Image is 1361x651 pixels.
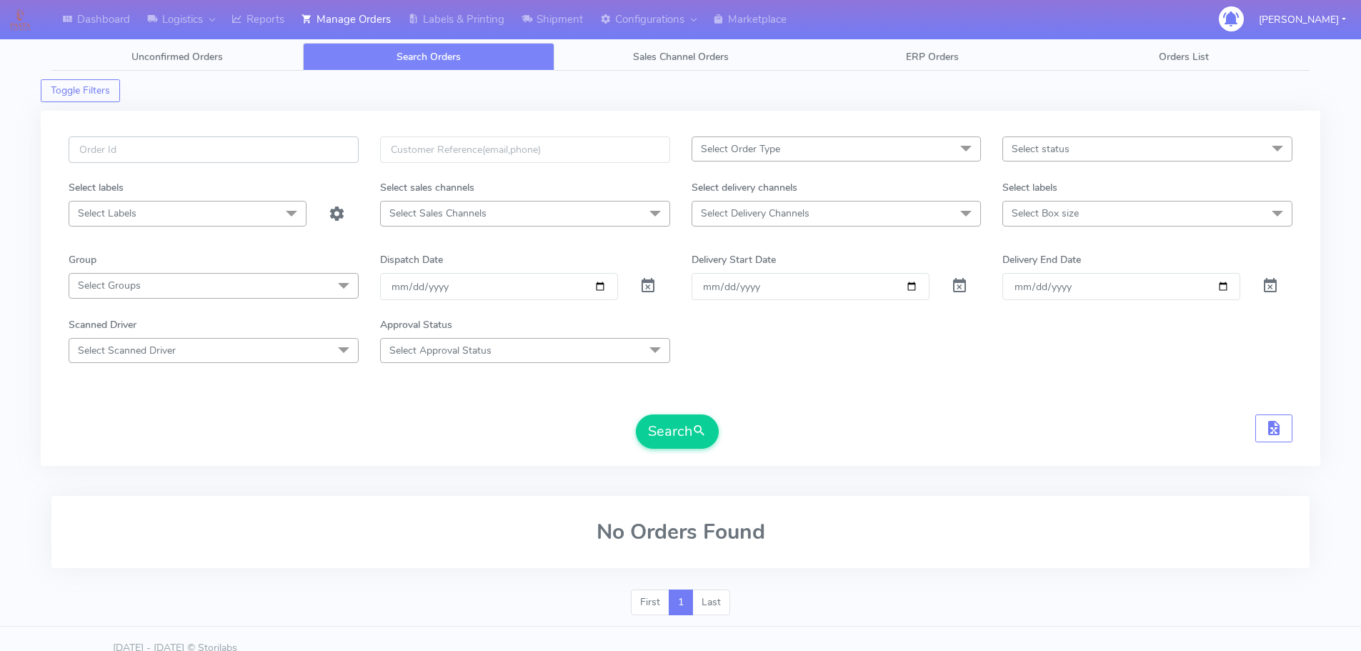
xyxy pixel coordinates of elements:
[78,279,141,292] span: Select Groups
[69,520,1292,544] h2: No Orders Found
[906,50,959,64] span: ERP Orders
[69,180,124,195] label: Select labels
[1159,50,1209,64] span: Orders List
[51,43,1310,71] ul: Tabs
[701,207,809,220] span: Select Delivery Channels
[692,180,797,195] label: Select delivery channels
[69,252,96,267] label: Group
[69,317,136,332] label: Scanned Driver
[1002,252,1081,267] label: Delivery End Date
[380,252,443,267] label: Dispatch Date
[389,344,492,357] span: Select Approval Status
[1012,207,1079,220] span: Select Box size
[1012,142,1070,156] span: Select status
[131,50,223,64] span: Unconfirmed Orders
[41,79,120,102] button: Toggle Filters
[692,252,776,267] label: Delivery Start Date
[701,142,780,156] span: Select Order Type
[380,136,670,163] input: Customer Reference(email,phone)
[1248,5,1357,34] button: [PERSON_NAME]
[636,414,719,449] button: Search
[633,50,729,64] span: Sales Channel Orders
[380,180,474,195] label: Select sales channels
[669,590,693,615] a: 1
[69,136,359,163] input: Order Id
[1002,180,1057,195] label: Select labels
[78,207,136,220] span: Select Labels
[397,50,461,64] span: Search Orders
[78,344,176,357] span: Select Scanned Driver
[389,207,487,220] span: Select Sales Channels
[380,317,452,332] label: Approval Status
